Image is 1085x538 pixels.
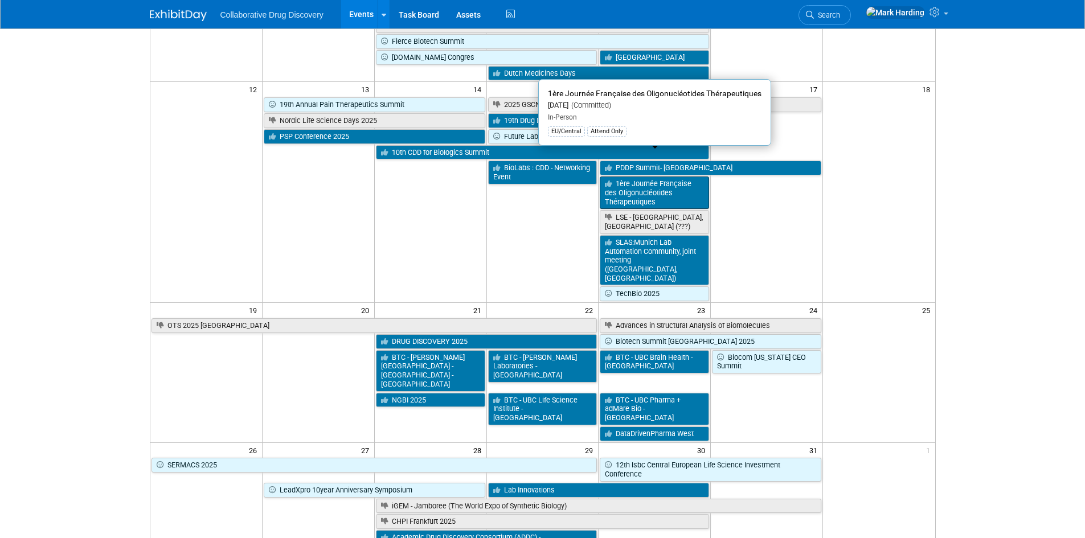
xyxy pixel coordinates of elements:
[600,235,709,286] a: SLAS:Munich Lab Automation Community, joint meeting ([GEOGRAPHIC_DATA], [GEOGRAPHIC_DATA])
[600,393,709,425] a: BTC - UBC Pharma + adMare Bio - [GEOGRAPHIC_DATA]
[712,350,821,373] a: Biocom [US_STATE] CEO Summit
[584,303,598,317] span: 22
[696,443,710,457] span: 30
[220,10,324,19] span: Collaborative Drug Discovery
[248,443,262,457] span: 26
[808,303,822,317] span: 24
[376,514,710,529] a: CHPI Frankfurt 2025
[866,6,925,19] img: Mark Harding
[600,176,709,209] a: 1ère Journée Française des Oligonucléotides Thérapeutiques
[921,82,935,96] span: 18
[799,5,851,25] a: Search
[360,303,374,317] span: 20
[376,50,597,65] a: [DOMAIN_NAME] Congres
[587,126,627,137] div: Attend Only
[360,82,374,96] span: 13
[264,113,485,128] a: Nordic Life Science Days 2025
[808,82,822,96] span: 17
[568,101,611,109] span: (Committed)
[488,97,822,112] a: 2025 GSCN Conference
[600,286,709,301] a: TechBio 2025
[376,350,485,392] a: BTC - [PERSON_NAME][GEOGRAPHIC_DATA] - [GEOGRAPHIC_DATA] - [GEOGRAPHIC_DATA]
[248,303,262,317] span: 19
[925,443,935,457] span: 1
[376,393,485,408] a: NGBI 2025
[600,318,821,333] a: Advances in Structural Analysis of Biomolecules
[584,443,598,457] span: 29
[152,318,597,333] a: OTS 2025 [GEOGRAPHIC_DATA]
[548,113,577,121] span: In-Person
[814,11,840,19] span: Search
[472,443,486,457] span: 28
[696,303,710,317] span: 23
[488,350,597,383] a: BTC - [PERSON_NAME] Laboratories - [GEOGRAPHIC_DATA]
[600,426,709,441] a: DataDrivenPharma West
[376,499,821,514] a: iGEM - Jamboree (The World Expo of Synthetic Biology)
[488,129,710,144] a: Future Labs Live
[808,443,822,457] span: 31
[600,350,709,373] a: BTC - UBC Brain Health - [GEOGRAPHIC_DATA]
[264,483,485,498] a: LeadXpro 10year Anniversary Symposium
[548,101,761,110] div: [DATE]
[488,113,710,128] a: 19th Drug Discovery Strategic Summit
[376,145,710,160] a: 10th CDD for Biologics Summit
[488,161,597,184] a: BioLabs : CDD - Networking Event
[600,334,821,349] a: Biotech Summit [GEOGRAPHIC_DATA] 2025
[376,334,597,349] a: DRUG DISCOVERY 2025
[600,458,821,481] a: 12th lsbc Central European Life Science Investment Conference
[488,483,710,498] a: Lab Innovations
[921,303,935,317] span: 25
[600,210,709,233] a: LSE - [GEOGRAPHIC_DATA], [GEOGRAPHIC_DATA] (???)
[600,50,709,65] a: [GEOGRAPHIC_DATA]
[248,82,262,96] span: 12
[472,303,486,317] span: 21
[360,443,374,457] span: 27
[548,126,585,137] div: EU/Central
[152,458,597,473] a: SERMACS 2025
[264,129,485,144] a: PSP Conference 2025
[472,82,486,96] span: 14
[488,66,710,81] a: Dutch Medicines Days
[488,393,597,425] a: BTC - UBC Life Science Institute - [GEOGRAPHIC_DATA]
[264,97,485,112] a: 19th Annual Pain Therapeutics Summit
[548,89,761,98] span: 1ère Journée Française des Oligonucléotides Thérapeutiques
[600,161,821,175] a: PDDP Summit- [GEOGRAPHIC_DATA]
[376,34,710,49] a: Fierce Biotech Summit
[150,10,207,21] img: ExhibitDay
